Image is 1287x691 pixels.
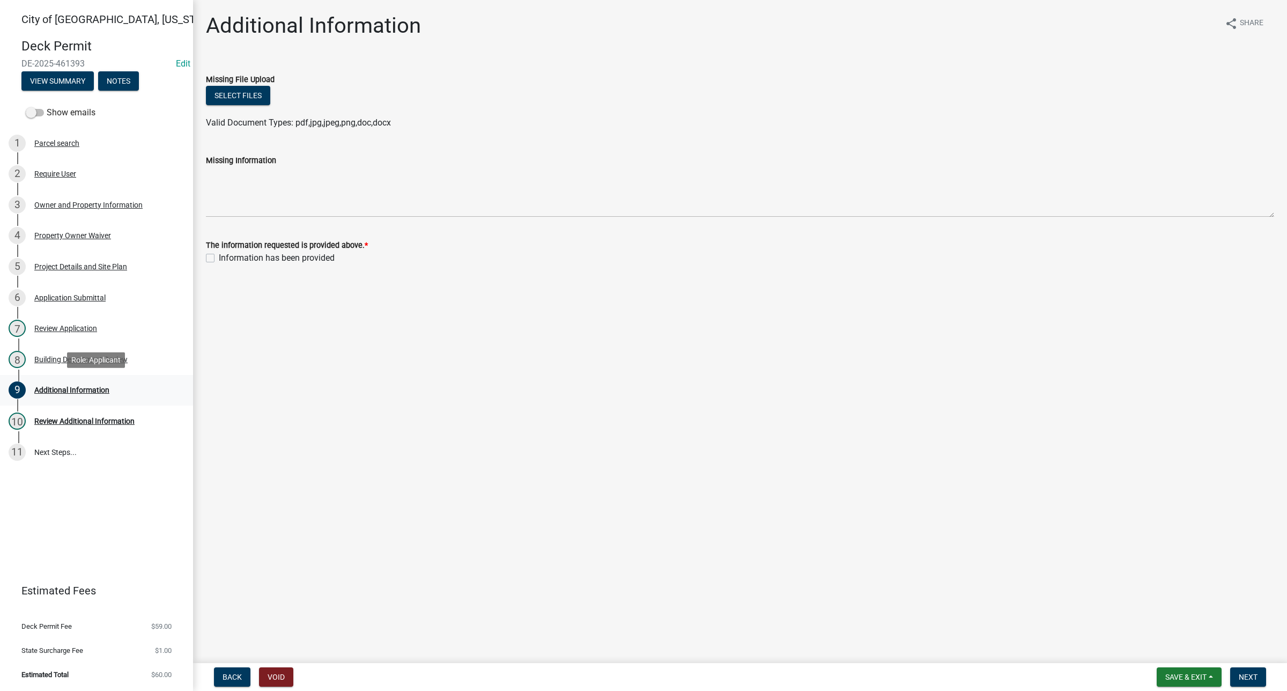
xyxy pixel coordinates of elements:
[21,58,172,69] span: DE-2025-461393
[9,351,26,368] div: 8
[1157,667,1222,687] button: Save & Exit
[34,170,76,178] div: Require User
[21,71,94,91] button: View Summary
[1165,673,1207,681] span: Save & Exit
[9,289,26,306] div: 6
[34,417,135,425] div: Review Additional Information
[9,320,26,337] div: 7
[219,252,335,264] label: Information has been provided
[34,325,97,332] div: Review Application
[155,647,172,654] span: $1.00
[206,86,270,105] button: Select files
[21,77,94,86] wm-modal-confirm: Summary
[9,580,176,601] a: Estimated Fees
[21,671,69,678] span: Estimated Total
[9,227,26,244] div: 4
[1216,13,1272,34] button: shareShare
[34,139,79,147] div: Parcel search
[206,76,275,84] label: Missing File Upload
[176,58,190,69] wm-modal-confirm: Edit Application Number
[1240,17,1263,30] span: Share
[34,201,143,209] div: Owner and Property Information
[9,413,26,430] div: 10
[206,242,368,249] label: The information requested is provided above.
[206,157,276,165] label: Missing Information
[26,106,95,119] label: Show emails
[9,165,26,182] div: 2
[176,58,190,69] a: Edit
[98,71,139,91] button: Notes
[21,13,217,26] span: City of [GEOGRAPHIC_DATA], [US_STATE]
[9,444,26,461] div: 11
[9,196,26,214] div: 3
[223,673,242,681] span: Back
[34,232,111,239] div: Property Owner Waiver
[9,258,26,275] div: 5
[206,13,421,39] h1: Additional Information
[1225,17,1238,30] i: share
[21,39,184,54] h4: Deck Permit
[98,77,139,86] wm-modal-confirm: Notes
[1230,667,1266,687] button: Next
[151,623,172,630] span: $59.00
[21,623,72,630] span: Deck Permit Fee
[34,263,127,270] div: Project Details and Site Plan
[9,381,26,399] div: 9
[151,671,172,678] span: $60.00
[1239,673,1258,681] span: Next
[9,135,26,152] div: 1
[214,667,250,687] button: Back
[67,352,125,367] div: Role: Applicant
[21,647,83,654] span: State Surcharge Fee
[206,117,391,128] span: Valid Document Types: pdf,jpg,jpeg,png,doc,docx
[259,667,293,687] button: Void
[34,356,128,363] div: Building Department Review
[34,386,109,394] div: Additional Information
[34,294,106,302] div: Application Submittal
